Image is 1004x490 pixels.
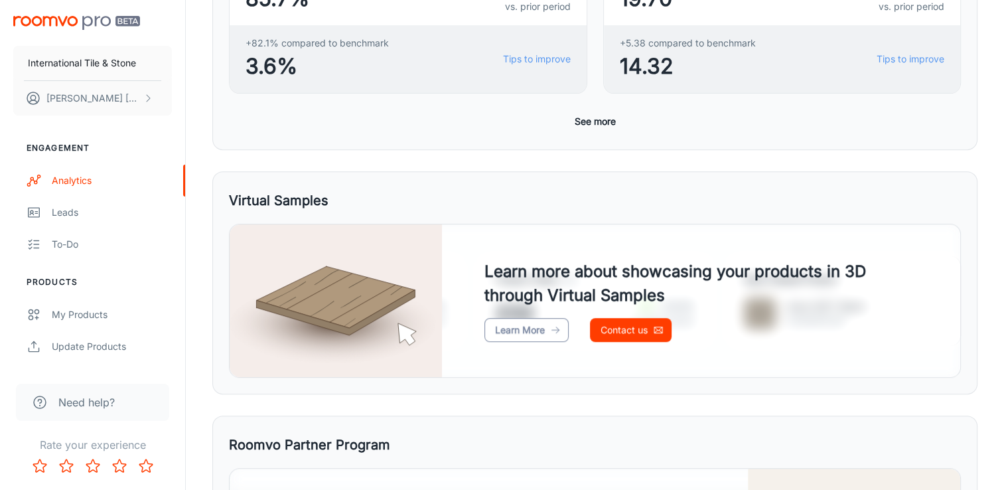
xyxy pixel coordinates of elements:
div: Analytics [52,173,172,188]
p: Rate your experience [11,437,175,453]
h5: Roomvo Partner Program [229,435,390,455]
div: Update Products [52,339,172,354]
div: My Products [52,307,172,322]
button: International Tile & Stone [13,46,172,80]
span: Need help? [58,394,115,410]
span: 3.6% [246,50,389,82]
a: Learn More [484,318,569,342]
button: Rate 2 star [53,453,80,479]
a: Contact us [590,318,672,342]
a: Tips to improve [503,52,571,66]
img: Roomvo PRO Beta [13,16,140,30]
p: [PERSON_NAME] [PERSON_NAME] [46,91,140,106]
h5: Virtual Samples [229,191,328,210]
span: +5.38 compared to benchmark [620,36,756,50]
button: Rate 4 star [106,453,133,479]
button: [PERSON_NAME] [PERSON_NAME] [13,81,172,116]
div: Leads [52,205,172,220]
button: Rate 1 star [27,453,53,479]
span: 14.32 [620,50,756,82]
button: Rate 5 star [133,453,159,479]
button: Rate 3 star [80,453,106,479]
p: International Tile & Stone [28,56,136,70]
h4: Learn more about showcasing your products in 3D through Virtual Samples [484,260,918,307]
span: +82.1% compared to benchmark [246,36,389,50]
button: See more [569,110,621,133]
a: Tips to improve [877,52,944,66]
div: To-do [52,237,172,252]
